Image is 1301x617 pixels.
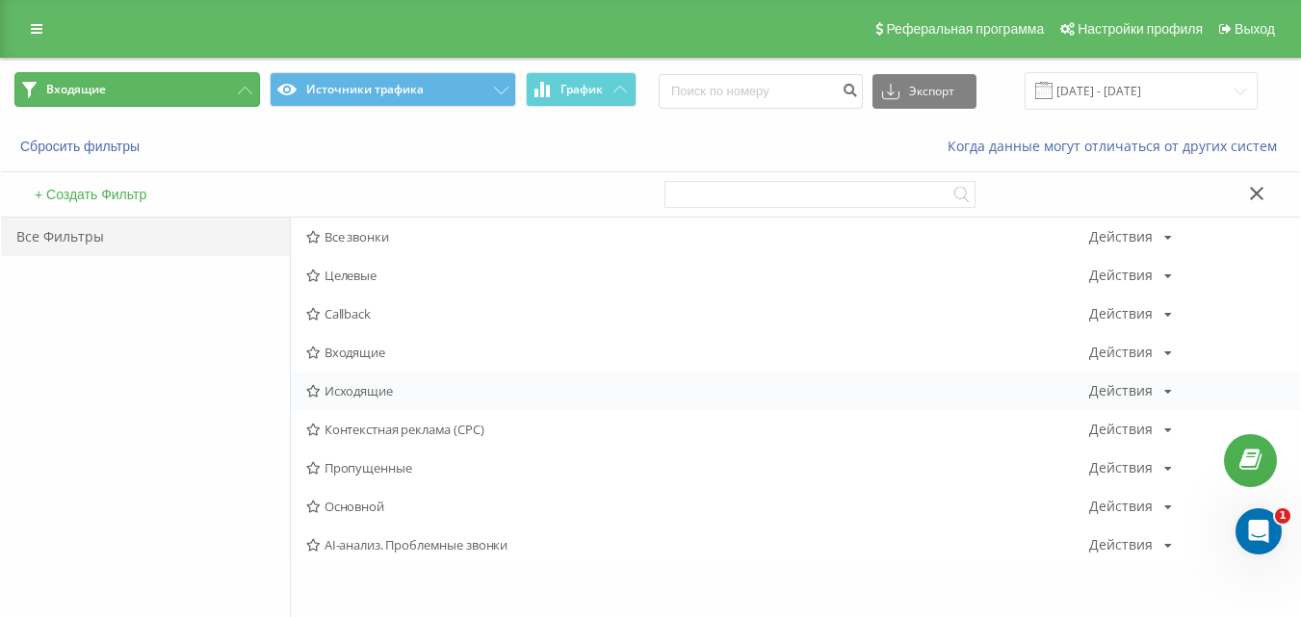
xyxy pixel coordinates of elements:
[306,230,1089,244] span: Все звонки
[886,21,1044,37] span: Реферальная программа
[1243,185,1271,205] button: Закрыть
[306,307,1089,321] span: Callback
[560,83,603,96] span: График
[306,346,1089,359] span: Входящие
[1089,384,1153,398] div: Действия
[306,269,1089,282] span: Целевые
[1089,346,1153,359] div: Действия
[306,538,1089,552] span: AI-анализ. Проблемные звонки
[306,461,1089,475] span: Пропущенные
[1,218,290,256] div: Все Фильтры
[948,137,1287,155] a: Когда данные могут отличаться от других систем
[1236,508,1282,554] iframe: Intercom live chat
[14,72,260,107] button: Входящие
[14,138,149,155] button: Сбросить фильтры
[1078,21,1203,37] span: Настройки профиля
[1235,21,1275,37] span: Выход
[1275,508,1290,524] span: 1
[1089,423,1153,436] div: Действия
[306,500,1089,513] span: Основной
[29,186,152,203] button: + Создать Фильтр
[1089,461,1153,475] div: Действия
[872,74,976,109] button: Экспорт
[1089,230,1153,244] div: Действия
[1089,500,1153,513] div: Действия
[270,72,515,107] button: Источники трафика
[46,82,106,97] span: Входящие
[306,423,1089,436] span: Контекстная реклама (CPC)
[1089,307,1153,321] div: Действия
[306,384,1089,398] span: Исходящие
[1089,538,1153,552] div: Действия
[526,72,637,107] button: График
[659,74,863,109] input: Поиск по номеру
[1089,269,1153,282] div: Действия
